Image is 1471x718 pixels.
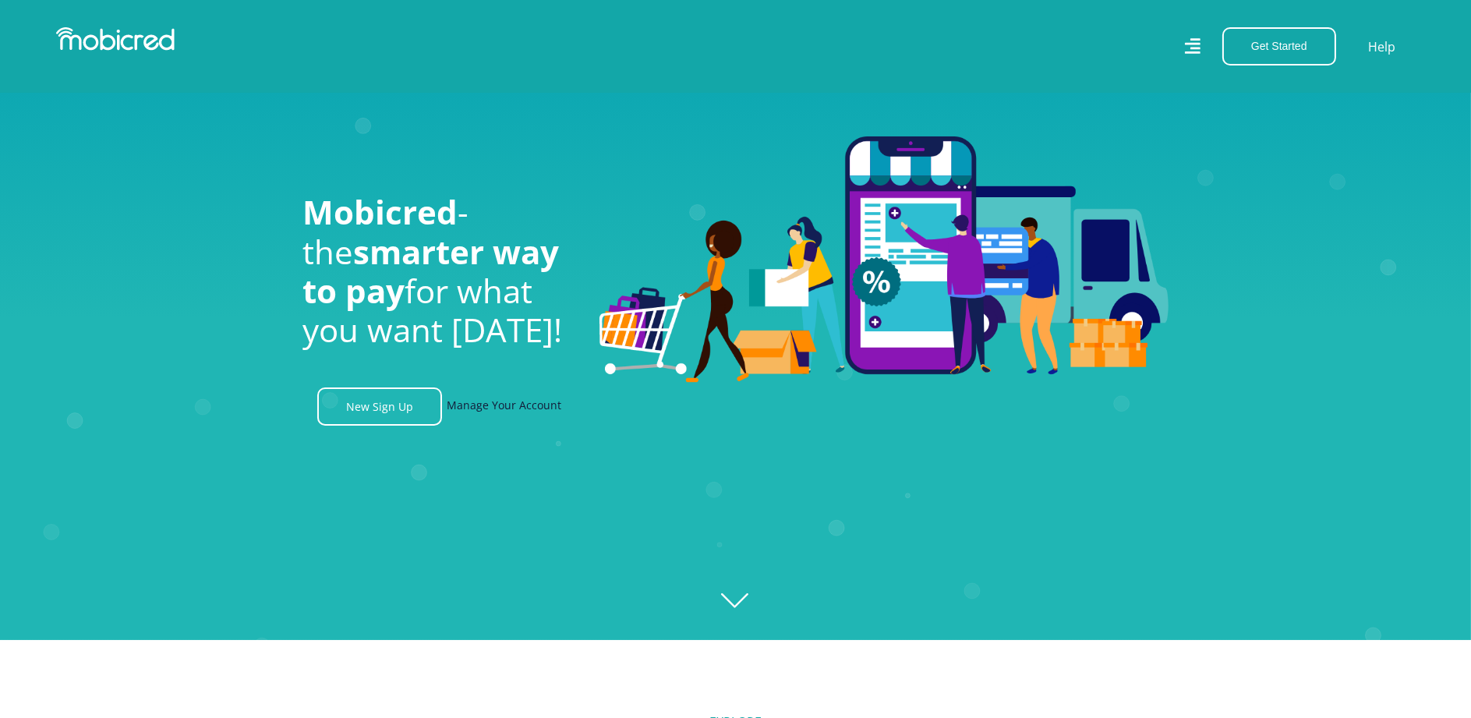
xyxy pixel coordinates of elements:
[303,229,560,313] span: smarter way to pay
[303,193,576,350] h1: - the for what you want [DATE]!
[317,387,442,426] a: New Sign Up
[303,189,458,234] span: Mobicred
[447,387,561,426] a: Manage Your Account
[1367,37,1396,57] a: Help
[1222,27,1336,65] button: Get Started
[56,27,175,51] img: Mobicred
[599,136,1169,383] img: Welcome to Mobicred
